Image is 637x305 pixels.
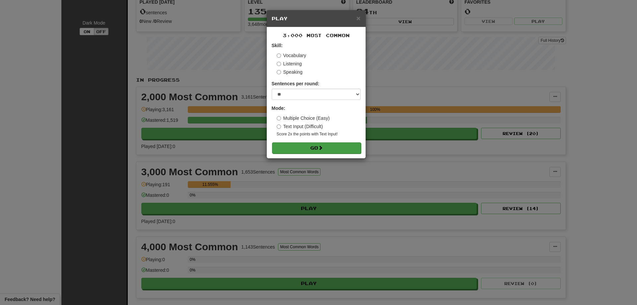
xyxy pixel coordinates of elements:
[277,62,281,66] input: Listening
[277,116,281,120] input: Multiple Choice (Easy)
[283,33,350,38] span: 3,000 Most Common
[272,43,283,48] strong: Skill:
[272,142,361,154] button: Go
[272,15,361,22] h5: Play
[277,52,306,59] label: Vocabulary
[277,123,323,130] label: Text Input (Difficult)
[356,15,360,22] button: Close
[277,70,281,74] input: Speaking
[272,106,285,111] strong: Mode:
[356,14,360,22] span: ×
[277,124,281,129] input: Text Input (Difficult)
[277,131,361,137] small: Score 2x the points with Text Input !
[277,60,302,67] label: Listening
[272,80,319,87] label: Sentences per round:
[277,53,281,58] input: Vocabulary
[277,69,303,75] label: Speaking
[277,115,330,121] label: Multiple Choice (Easy)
